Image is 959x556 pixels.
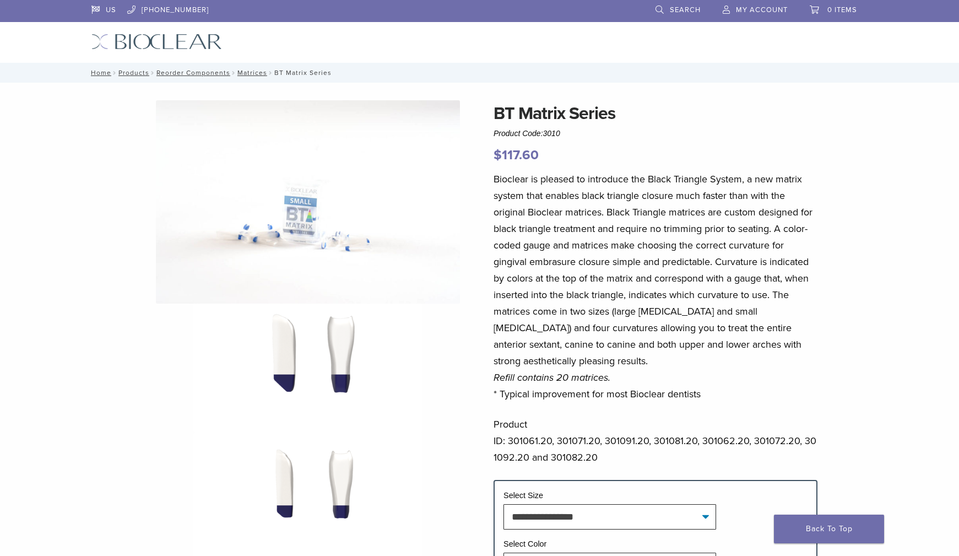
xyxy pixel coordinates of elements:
[827,6,857,14] span: 0 items
[494,147,502,163] span: $
[494,100,817,127] h1: BT Matrix Series
[118,69,149,77] a: Products
[156,100,460,304] img: Anterior Black Triangle Series Matrices
[156,69,230,77] a: Reorder Components
[88,69,111,77] a: Home
[543,129,560,138] span: 3010
[494,147,539,163] bdi: 117.60
[83,63,876,83] nav: BT Matrix Series
[774,515,884,543] a: Back To Top
[193,304,422,433] img: BT Matrix Series - Image 2
[494,416,817,466] p: Product ID: 301061.20, 301071.20, 301091.20, 301081.20, 301062.20, 301072.20, 301092.20 and 30108...
[230,70,237,75] span: /
[736,6,788,14] span: My Account
[111,70,118,75] span: /
[494,371,610,384] em: Refill contains 20 matrices.
[267,70,274,75] span: /
[503,539,546,548] label: Select Color
[670,6,701,14] span: Search
[494,171,817,402] p: Bioclear is pleased to introduce the Black Triangle System, a new matrix system that enables blac...
[149,70,156,75] span: /
[503,491,543,500] label: Select Size
[494,129,560,138] span: Product Code:
[91,34,222,50] img: Bioclear
[237,69,267,77] a: Matrices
